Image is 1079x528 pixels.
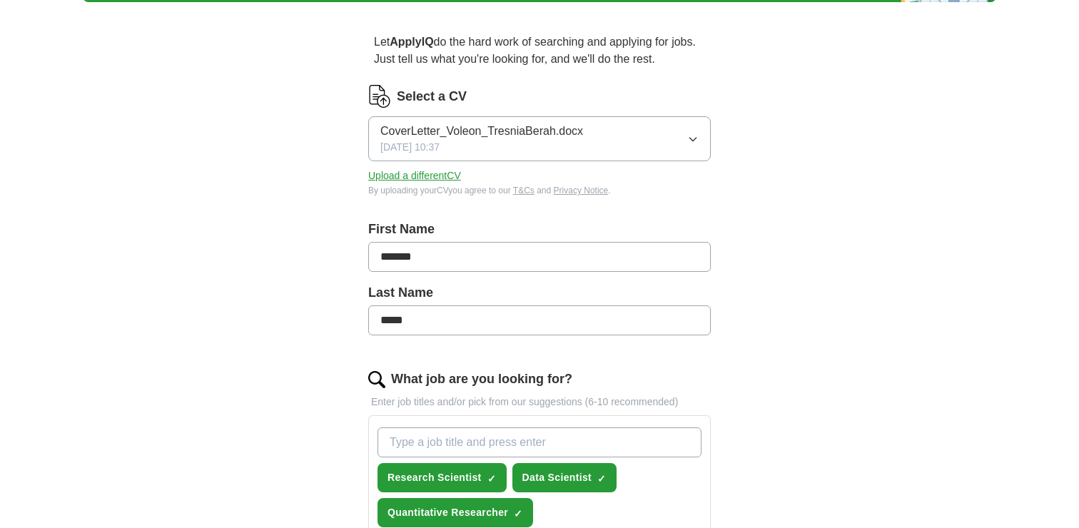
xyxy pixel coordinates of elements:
[487,473,496,484] span: ✓
[597,473,606,484] span: ✓
[368,220,711,239] label: First Name
[391,370,572,389] label: What job are you looking for?
[368,395,711,410] p: Enter job titles and/or pick from our suggestions (6-10 recommended)
[390,36,433,48] strong: ApplyIQ
[513,186,535,196] a: T&Cs
[387,505,508,520] span: Quantitative Researcher
[380,140,440,155] span: [DATE] 10:37
[387,470,482,485] span: Research Scientist
[368,184,711,197] div: By uploading your CV you agree to our and .
[380,123,583,140] span: CoverLetter_Voleon_TresniaBerah.docx
[514,508,522,519] span: ✓
[368,168,461,183] button: Upload a differentCV
[378,498,533,527] button: Quantitative Researcher✓
[368,28,711,73] p: Let do the hard work of searching and applying for jobs. Just tell us what you're looking for, an...
[512,463,617,492] button: Data Scientist✓
[378,427,701,457] input: Type a job title and press enter
[368,85,391,108] img: CV Icon
[522,470,592,485] span: Data Scientist
[397,87,467,106] label: Select a CV
[554,186,609,196] a: Privacy Notice
[368,371,385,388] img: search.png
[368,116,711,161] button: CoverLetter_Voleon_TresniaBerah.docx[DATE] 10:37
[378,463,507,492] button: Research Scientist✓
[368,283,711,303] label: Last Name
